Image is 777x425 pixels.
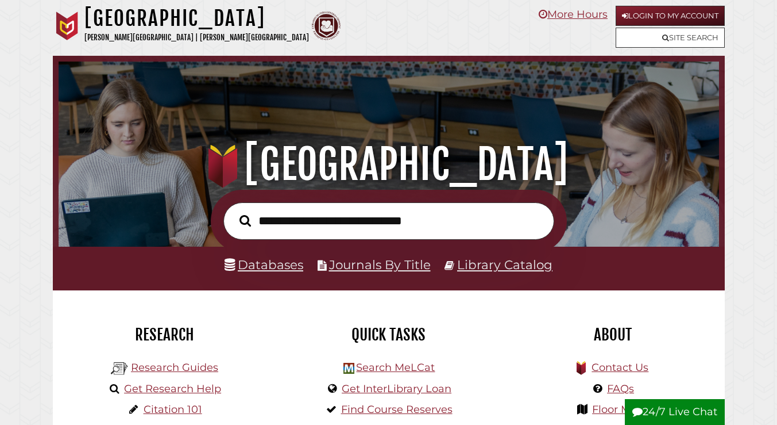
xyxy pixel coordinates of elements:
a: Find Course Reserves [341,403,453,416]
a: Databases [225,257,303,272]
p: [PERSON_NAME][GEOGRAPHIC_DATA] | [PERSON_NAME][GEOGRAPHIC_DATA] [84,31,309,44]
img: Calvin Theological Seminary [312,12,341,40]
img: Hekman Library Logo [343,363,354,374]
i: Search [239,215,251,227]
h2: Quick Tasks [285,325,492,344]
a: Search MeLCat [356,361,435,374]
img: Calvin University [53,12,82,40]
a: FAQs [607,382,634,395]
a: Library Catalog [457,257,552,272]
h2: Research [61,325,268,344]
a: Citation 101 [144,403,202,416]
a: Journals By Title [329,257,431,272]
a: Contact Us [592,361,648,374]
h1: [GEOGRAPHIC_DATA] [70,139,707,190]
button: Search [234,212,257,229]
img: Hekman Library Logo [111,360,128,377]
a: More Hours [539,8,608,21]
a: Site Search [616,28,725,48]
a: Research Guides [131,361,218,374]
a: Get InterLibrary Loan [342,382,451,395]
a: Floor Maps [592,403,649,416]
a: Login to My Account [616,6,725,26]
h1: [GEOGRAPHIC_DATA] [84,6,309,31]
a: Get Research Help [124,382,221,395]
h2: About [509,325,716,344]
